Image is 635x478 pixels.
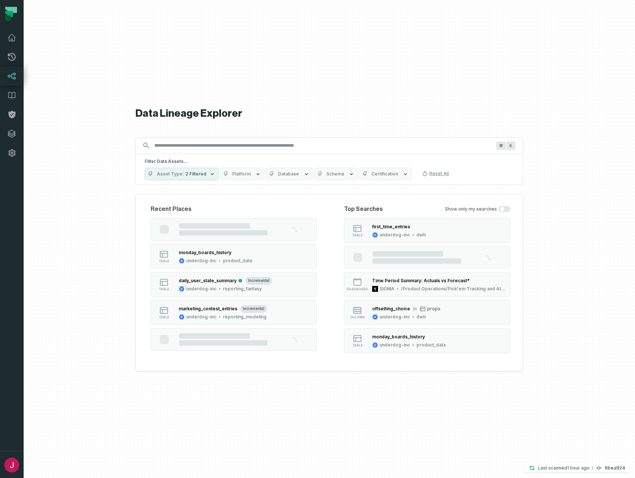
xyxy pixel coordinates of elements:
[507,141,515,150] span: Press ⌘ + K to focus the search bar
[605,466,625,470] h4: 6bea924
[4,458,19,472] img: avatar of James Kim
[525,464,629,472] button: Last scanned[DATE] 8:51:12 AM6bea924
[135,107,523,120] h1: Data Lineage Explorer
[567,465,590,471] relative-time: Sep 15, 2025, 8:51 AM EDT
[496,141,506,150] span: Press ⌘ + K to focus the search bar
[538,464,590,472] p: Last scanned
